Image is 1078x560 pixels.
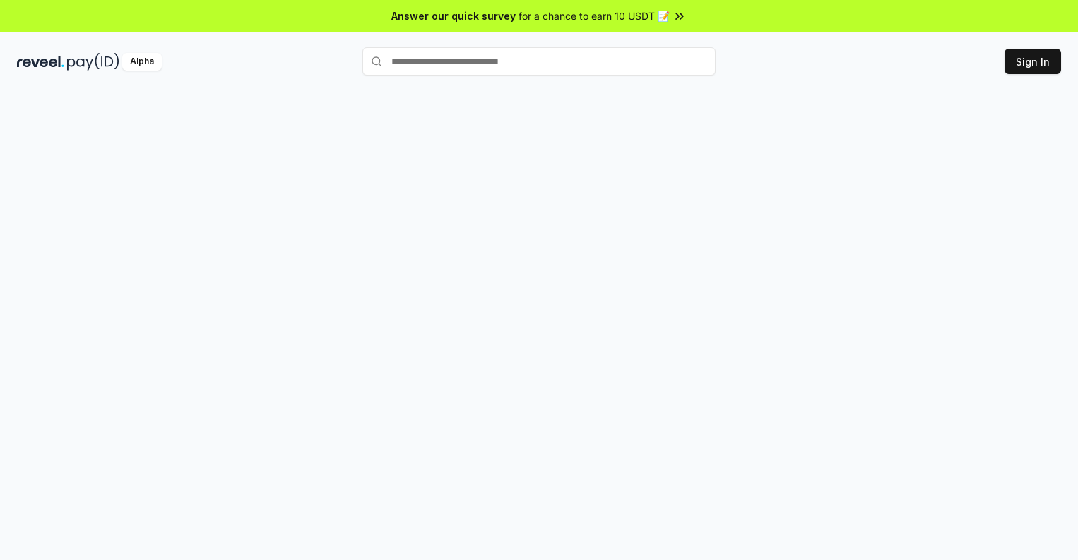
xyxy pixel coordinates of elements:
[67,53,119,71] img: pay_id
[17,53,64,71] img: reveel_dark
[122,53,162,71] div: Alpha
[391,8,516,23] span: Answer our quick survey
[519,8,670,23] span: for a chance to earn 10 USDT 📝
[1005,49,1061,74] button: Sign In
